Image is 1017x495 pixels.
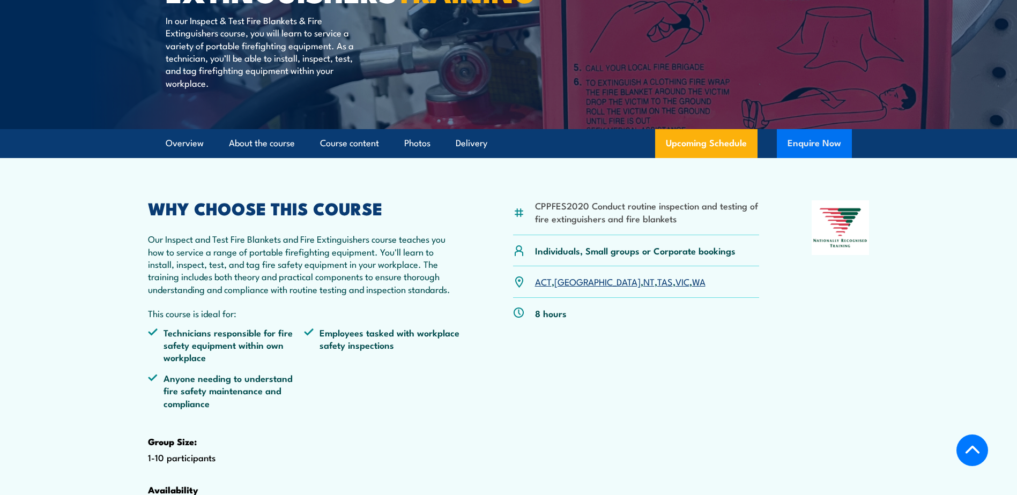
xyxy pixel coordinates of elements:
li: Employees tasked with workplace safety inspections [304,326,461,364]
a: Course content [320,129,379,157]
li: CPPFES2020 Conduct routine inspection and testing of fire extinguishers and fire blankets [535,199,760,224]
p: Our Inspect and Test Fire Blankets and Fire Extinguishers course teaches you how to service a ran... [148,232,461,295]
a: WA [692,275,706,288]
li: Anyone needing to understand fire safety maintenance and compliance [148,372,305,409]
strong: Group Size: [148,434,197,448]
a: Delivery [456,129,487,157]
a: Overview [166,129,204,157]
li: Technicians responsible for fire safety equipment within own workplace [148,326,305,364]
button: Enquire Now [777,129,852,158]
p: 8 hours [535,307,567,319]
a: TAS [657,275,673,288]
p: In our Inspect & Test Fire Blankets & Fire Extinguishers course, you will learn to service a vari... [166,14,361,89]
p: This course is ideal for: [148,307,461,319]
a: Photos [404,129,430,157]
p: , , , , , [535,275,706,288]
p: Individuals, Small groups or Corporate bookings [535,244,736,257]
a: About the course [229,129,295,157]
a: NT [643,275,655,288]
h2: WHY CHOOSE THIS COURSE [148,200,461,215]
img: Nationally Recognised Training logo. [812,200,870,255]
a: Upcoming Schedule [655,129,758,158]
a: [GEOGRAPHIC_DATA] [554,275,641,288]
a: VIC [675,275,689,288]
a: ACT [535,275,552,288]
